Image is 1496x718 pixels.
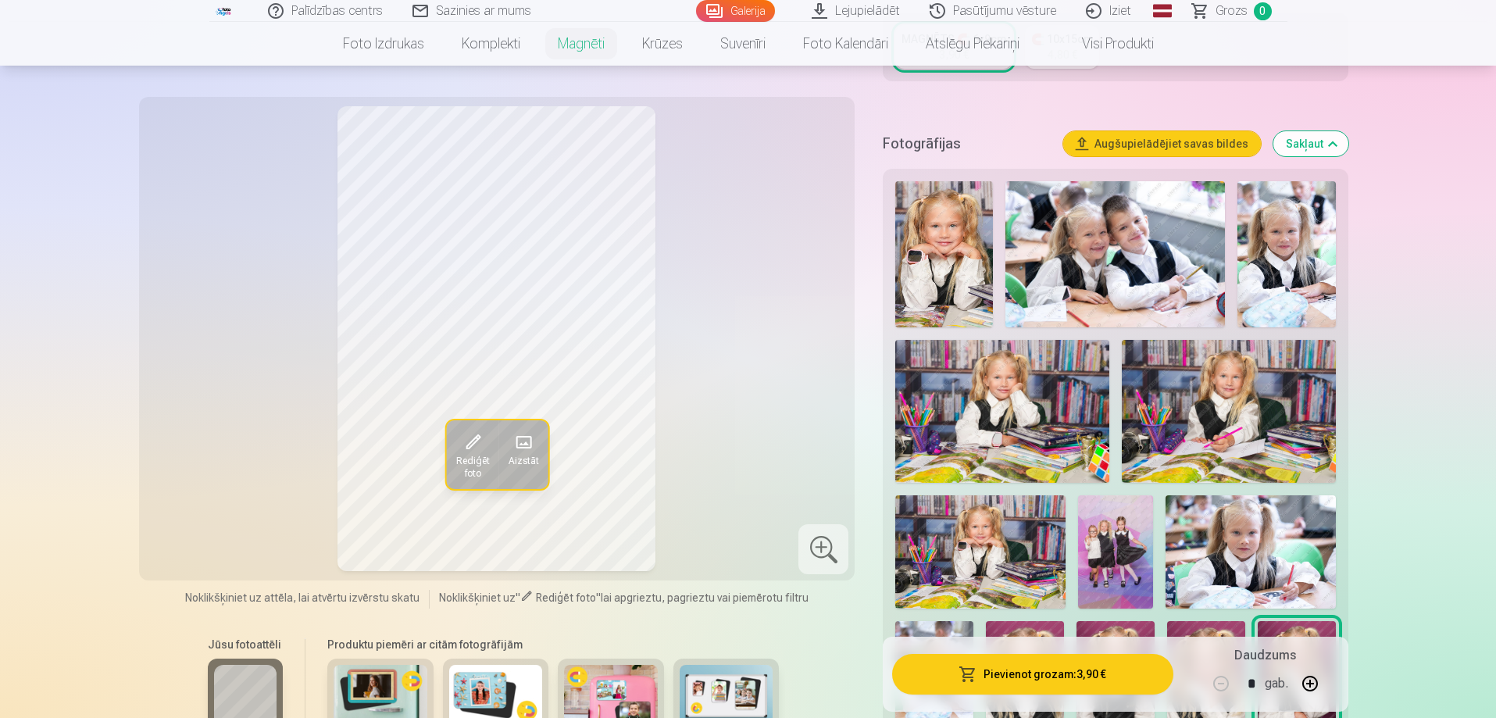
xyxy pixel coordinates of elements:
[516,591,520,604] span: "
[1234,646,1296,665] h5: Daudzums
[702,22,784,66] a: Suvenīri
[185,590,420,605] span: Noklikšķiniet uz attēla, lai atvērtu izvērstu skatu
[439,591,516,604] span: Noklikšķiniet uz
[1265,665,1288,702] div: gab.
[324,22,443,66] a: Foto izdrukas
[1254,2,1272,20] span: 0
[539,22,623,66] a: Magnēti
[883,133,1050,155] h5: Fotogrāfijas
[446,420,498,489] button: Rediģēt foto
[623,22,702,66] a: Krūzes
[907,22,1038,66] a: Atslēgu piekariņi
[455,455,489,480] span: Rediģēt foto
[321,637,785,652] h6: Produktu piemēri ar citām fotogrāfijām
[1216,2,1248,20] span: Grozs
[892,654,1173,695] button: Pievienot grozam:3,90 €
[498,420,548,489] button: Aizstāt
[1273,131,1348,156] button: Sakļaut
[508,455,538,467] span: Aizstāt
[536,591,596,604] span: Rediģēt foto
[443,22,539,66] a: Komplekti
[784,22,907,66] a: Foto kalendāri
[216,6,233,16] img: /fa1
[601,591,809,604] span: lai apgrieztu, pagrieztu vai piemērotu filtru
[1063,131,1261,156] button: Augšupielādējiet savas bildes
[208,637,283,652] h6: Jūsu fotoattēli
[1038,22,1173,66] a: Visi produkti
[596,591,601,604] span: "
